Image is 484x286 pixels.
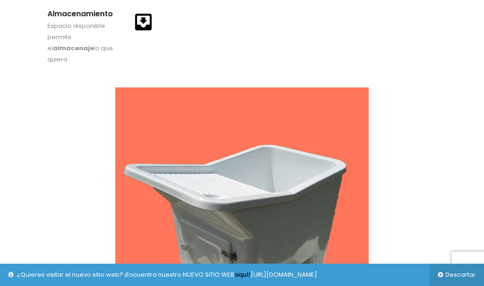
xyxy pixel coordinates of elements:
[234,270,251,279] a: aquí!
[47,9,123,18] div: Almacenamiento
[430,264,484,286] a: Descartar
[47,20,123,65] p: Espacio disponible permite el lo que quiera
[132,11,154,33] img: Icon Almacenamiento
[53,44,94,53] strong: almacenaje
